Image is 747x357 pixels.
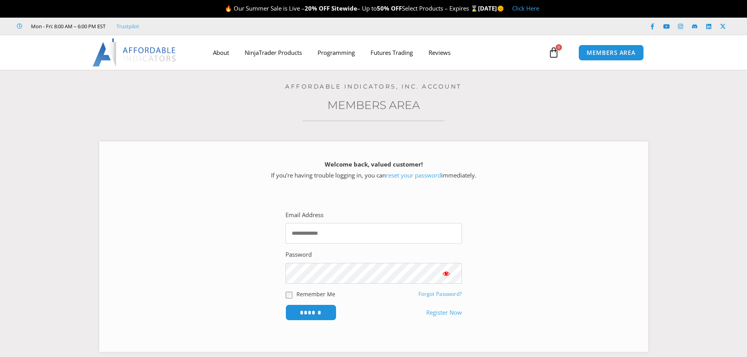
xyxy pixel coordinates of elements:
[29,22,105,31] span: Mon - Fri: 8:00 AM – 6:00 PM EST
[296,290,335,298] label: Remember Me
[386,171,441,179] a: reset your password
[578,45,644,61] a: MEMBERS AREA
[431,263,462,284] button: Show password
[285,210,324,221] label: Email Address
[512,4,539,12] a: Click Here
[310,43,363,62] a: Programming
[363,43,421,62] a: Futures Trading
[587,50,636,56] span: MEMBERS AREA
[497,4,504,12] span: 🌞
[116,22,139,31] a: Trustpilot
[377,4,402,12] strong: 50% OFF
[418,290,462,297] a: Forgot Password?
[556,44,562,51] span: 0
[327,98,420,112] a: Members Area
[478,4,504,12] strong: [DATE]
[325,160,423,168] strong: Welcome back, valued customer!
[225,4,478,12] span: 🔥 Our Summer Sale is Live – – Up to Select Products – Expires ⌛
[237,43,310,62] a: NinjaTrader Products
[205,43,237,62] a: About
[426,307,462,318] a: Register Now
[331,4,357,12] strong: Sitewide
[305,4,330,12] strong: 20% OFF
[113,159,634,181] p: If you’re having trouble logging in, you can immediately.
[205,43,546,62] nav: Menu
[536,41,571,64] a: 0
[285,83,462,90] a: Affordable Indicators, Inc. Account
[421,43,458,62] a: Reviews
[285,249,312,260] label: Password
[93,38,177,67] img: LogoAI | Affordable Indicators – NinjaTrader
